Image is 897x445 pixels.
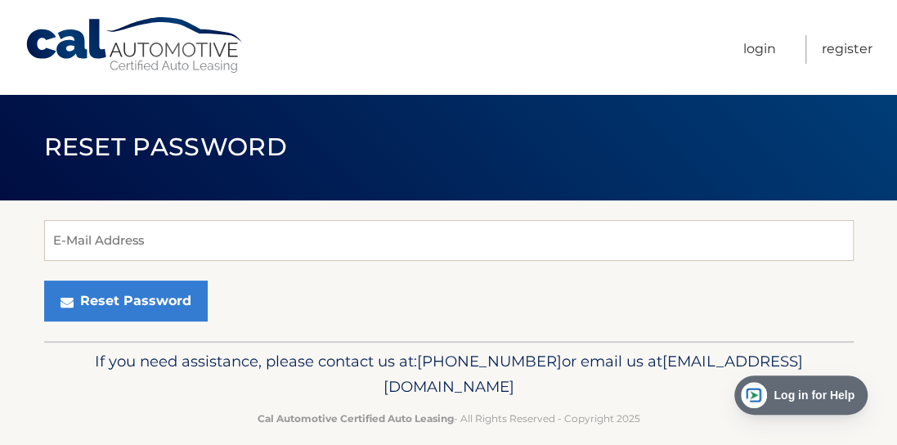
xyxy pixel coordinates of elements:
[69,410,829,427] p: - All Rights Reserved - Copyright 2025
[822,35,872,64] a: Register
[258,412,454,425] strong: Cal Automotive Certified Auto Leasing
[25,16,245,74] a: Cal Automotive
[69,348,829,401] p: If you need assistance, please contact us at: or email us at
[44,281,208,321] button: Reset Password
[44,220,854,261] input: E-Mail Address
[743,35,776,64] a: Login
[44,132,287,162] span: Reset Password
[417,352,562,371] span: [PHONE_NUMBER]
